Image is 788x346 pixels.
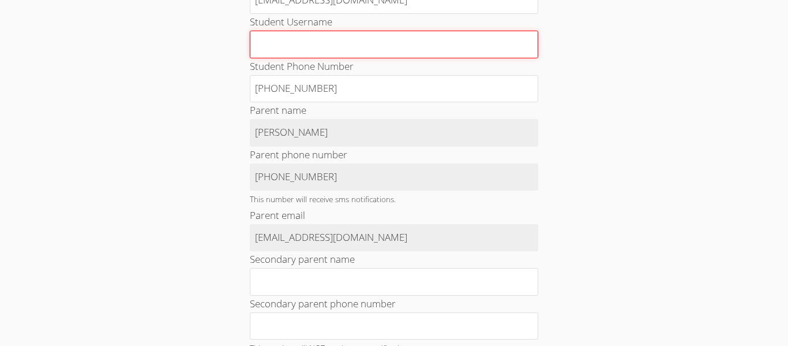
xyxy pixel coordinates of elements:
label: Student Phone Number [250,59,354,73]
label: Parent phone number [250,148,347,161]
small: This number will receive sms notifications. [250,194,396,204]
label: Secondary parent name [250,252,355,266]
label: Secondary parent phone number [250,297,396,310]
label: Parent email [250,209,305,222]
label: Student Username [250,15,332,28]
label: Parent name [250,103,306,117]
